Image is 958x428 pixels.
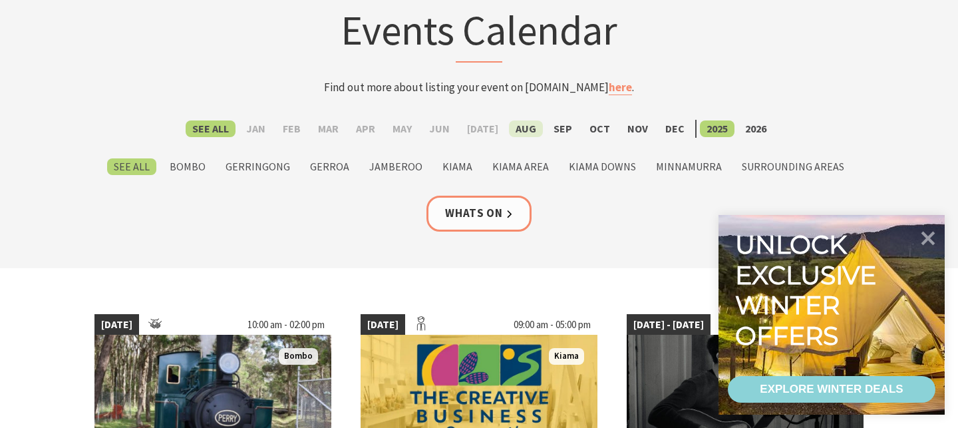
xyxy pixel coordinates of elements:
label: Aug [509,120,543,137]
label: Jun [422,120,456,137]
label: Nov [621,120,655,137]
label: Apr [349,120,382,137]
label: Gerringong [219,158,297,175]
label: Kiama Area [486,158,556,175]
label: 2026 [738,120,773,137]
label: Oct [583,120,617,137]
label: Dec [659,120,691,137]
label: See All [186,120,236,137]
span: [DATE] - [DATE] [627,314,711,335]
label: Sep [547,120,579,137]
span: Kiama [549,348,584,365]
label: Jamberoo [363,158,429,175]
label: Jan [239,120,272,137]
label: 2025 [700,120,734,137]
label: Mar [311,120,345,137]
a: EXPLORE WINTER DEALS [728,376,935,403]
a: here [609,80,632,95]
span: [DATE] [94,314,139,335]
span: Bombo [279,348,318,365]
span: [DATE] [361,314,405,335]
label: [DATE] [460,120,505,137]
div: EXPLORE WINTER DEALS [760,376,903,403]
span: 10:00 am - 02:00 pm [241,314,331,335]
h1: Events Calendar [218,3,740,63]
label: See All [107,158,156,175]
p: Find out more about listing your event on [DOMAIN_NAME] . [218,79,740,97]
label: Kiama [436,158,479,175]
div: Unlock exclusive winter offers [735,230,882,351]
label: Surrounding Areas [735,158,851,175]
label: Gerroa [303,158,356,175]
a: Whats On [426,196,532,231]
label: Kiama Downs [562,158,643,175]
span: 09:00 am - 05:00 pm [507,314,597,335]
label: Bombo [163,158,212,175]
label: Feb [276,120,307,137]
label: May [386,120,418,137]
label: Minnamurra [649,158,728,175]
